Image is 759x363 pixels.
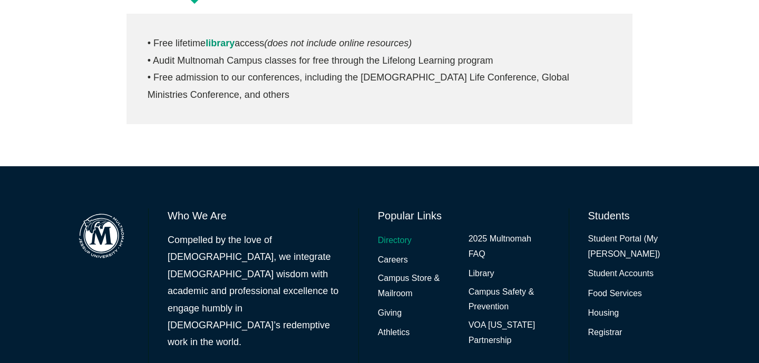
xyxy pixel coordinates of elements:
h6: Popular Links [378,208,550,223]
a: Registrar [588,325,622,340]
a: library [206,38,235,48]
a: Campus Safety & Prevention [469,285,550,315]
img: Multnomah Campus of Jessup University logo [74,208,129,264]
a: Athletics [378,325,410,340]
a: Student Accounts [588,266,654,281]
h6: Students [588,208,685,223]
a: Food Services [588,286,642,301]
a: Directory [378,233,412,248]
h6: Who We Are [168,208,339,223]
p: • Free lifetime access • Audit Multnomah Campus classes for free through the Lifelong Learning pr... [148,35,611,103]
a: Giving [378,306,402,321]
a: Housing [588,306,619,321]
a: 2025 Multnomah FAQ [469,231,550,262]
a: Student Portal (My [PERSON_NAME]) [588,231,685,262]
a: VOA [US_STATE] Partnership [469,318,550,348]
a: Careers [378,253,408,268]
a: Campus Store & Mailroom [378,271,459,301]
a: Library [469,266,494,281]
em: (does not include online resources) [264,38,412,48]
p: Compelled by the love of [DEMOGRAPHIC_DATA], we integrate [DEMOGRAPHIC_DATA] wisdom with academic... [168,231,339,351]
